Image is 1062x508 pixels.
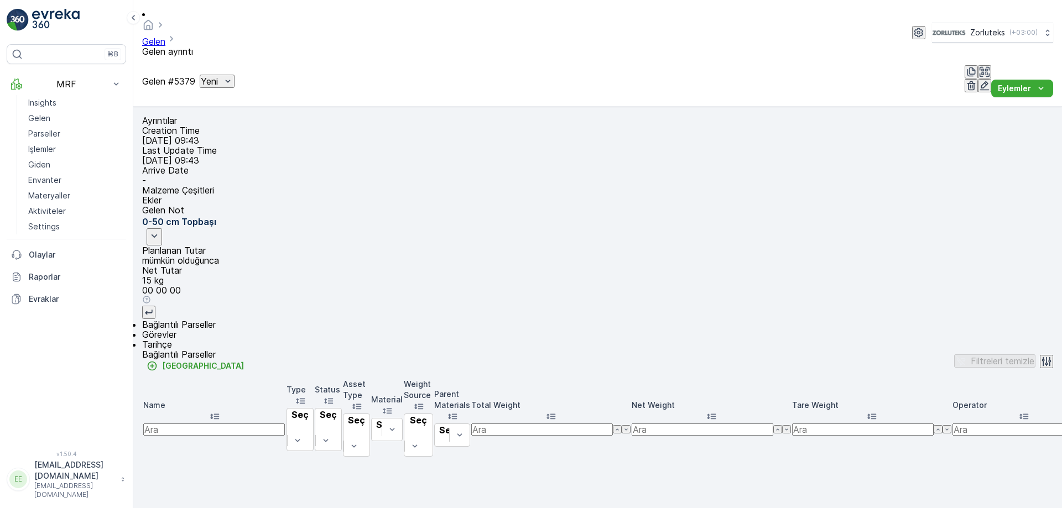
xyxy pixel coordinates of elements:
[142,185,1053,195] p: Malzeme Çeşitleri
[142,22,154,33] a: Ana Sayfa
[29,294,122,305] p: Evraklar
[28,159,50,170] p: Giden
[954,354,1035,368] button: Filtreleri temizle
[24,142,126,157] a: İşlemler
[142,46,193,57] span: Gelen ayrıntı
[24,126,126,142] a: Parseller
[142,255,1053,265] p: mümkün olduğunca
[29,249,122,260] p: Olaylar
[998,83,1031,94] p: Eylemler
[970,27,1005,38] p: Zorluteks
[291,410,309,420] p: Seç
[632,400,791,411] p: Net Weight
[142,275,1053,285] p: 15 kg
[32,9,80,31] img: logo_light-DOdMpM7g.png
[142,155,1053,165] p: [DATE] 09:43
[28,206,66,217] p: Aktiviteler
[315,384,342,395] p: Status
[7,9,29,31] img: logo
[29,271,122,282] p: Raporlar
[24,172,126,188] a: Envanter
[142,205,1053,215] p: Gelen Not
[142,125,1053,135] p: Creation Time
[792,423,934,436] input: Ara
[142,319,216,330] span: Bağlantılı Parseller
[34,459,115,481] p: [EMAIL_ADDRESS][DOMAIN_NAME]
[24,111,126,126] a: Gelen
[991,80,1053,97] button: Eylemler
[142,116,177,125] p: Ayrıntılar
[7,244,126,266] a: Olaylar
[28,175,61,186] p: Envanter
[142,36,165,47] a: Gelen
[24,188,126,203] a: Materyaller
[632,423,773,436] input: Ara
[24,219,126,234] a: Settings
[201,76,218,86] p: Yeni
[28,190,70,201] p: Materyaller
[107,50,118,59] p: ⌘B
[471,423,613,436] input: Ara
[28,97,56,108] p: Insights
[142,339,172,350] span: Tarihçe
[932,27,966,39] img: 6-1-9-3_wQBzyll.png
[28,144,56,155] p: İşlemler
[28,128,60,139] p: Parseller
[7,451,126,457] span: v 1.50.4
[142,145,1053,155] p: Last Update Time
[142,175,1053,185] p: -
[932,23,1053,43] button: Zorluteks(+03:00)
[162,360,244,371] p: [GEOGRAPHIC_DATA]
[376,420,393,430] p: Seç
[142,329,176,340] span: Görevler
[404,379,433,401] p: Weight Source
[29,79,104,89] p: MRF
[142,165,1053,175] p: Arrive Date
[142,215,1053,228] p: 0-50 cm Topbaşı
[142,349,248,359] p: Bağlantılı Parseller
[24,203,126,219] a: Aktiviteler
[142,295,151,306] div: Yardım Araç İkonu
[287,384,314,395] p: Type
[142,195,1053,205] p: Ekler
[320,410,337,420] p: Seç
[439,425,456,435] p: Seç
[371,394,403,405] p: Material
[200,75,235,88] button: Yeni
[24,157,126,172] a: Giden
[343,379,370,401] p: Asset Type
[142,76,195,86] p: Gelen #5379
[792,400,951,411] p: Tare Weight
[142,285,1053,295] p: 00 00 00
[434,389,470,411] p: Parent Materials
[28,113,50,124] p: Gelen
[28,221,60,232] p: Settings
[9,470,27,488] div: EE
[409,415,428,425] p: Seç
[1009,28,1038,37] p: ( +03:00 )
[7,459,126,499] button: EE[EMAIL_ADDRESS][DOMAIN_NAME][EMAIL_ADDRESS][DOMAIN_NAME]
[143,423,285,436] input: Ara
[142,359,248,373] button: Bağla
[7,73,126,95] button: MRF
[142,135,1053,145] p: [DATE] 09:43
[142,265,1053,275] p: Net Tutar
[142,245,1053,255] p: Planlanan Tutar
[34,481,115,499] p: [EMAIL_ADDRESS][DOMAIN_NAME]
[7,266,126,288] a: Raporlar
[7,288,126,310] a: Evraklar
[348,415,365,425] p: Seç
[471,400,631,411] p: Total Weight
[143,400,285,411] p: Name
[971,356,1034,366] p: Filtreleri temizle
[24,95,126,111] a: Insights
